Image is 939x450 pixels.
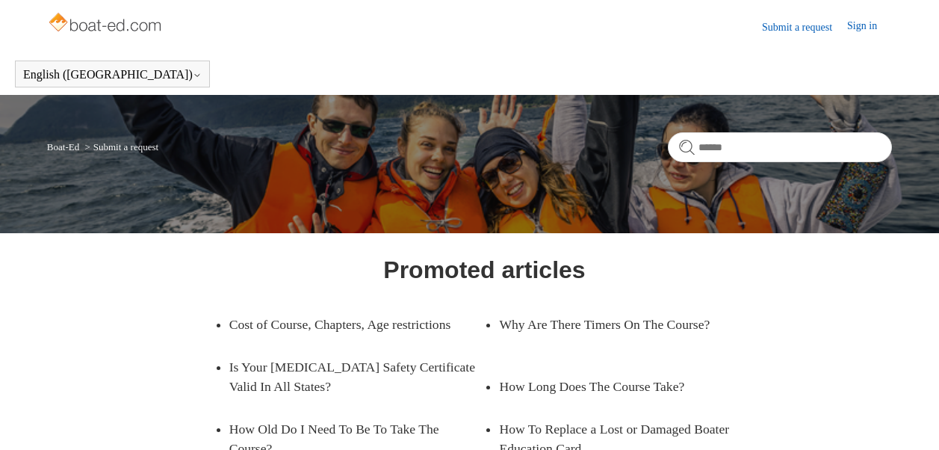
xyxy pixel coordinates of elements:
img: Boat-Ed Help Center home page [47,9,166,39]
a: Boat-Ed [47,141,79,152]
h1: Promoted articles [383,252,585,288]
a: Submit a request [762,19,847,35]
li: Boat-Ed [47,141,82,152]
a: Cost of Course, Chapters, Age restrictions [229,303,462,345]
a: Is Your [MEDICAL_DATA] Safety Certificate Valid In All States? [229,346,485,408]
a: Why Are There Timers On The Course? [499,303,732,345]
li: Submit a request [81,141,158,152]
input: Search [668,132,892,162]
a: Sign in [847,18,892,36]
a: How Long Does The Course Take? [499,366,732,407]
button: English ([GEOGRAPHIC_DATA]) [23,68,202,81]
